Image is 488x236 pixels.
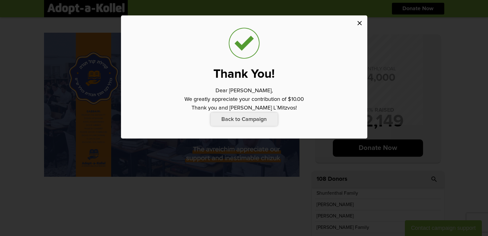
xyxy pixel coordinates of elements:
[192,104,297,112] p: Thank you and [PERSON_NAME] L`Mitzvos!
[210,112,278,126] p: Back to Campaign
[229,28,260,59] img: check_trans_bg.png
[216,86,273,95] p: Dear [PERSON_NAME],
[213,68,275,80] p: Thank You!
[356,19,363,27] i: close
[184,95,304,104] p: We greatly appreciate your contribution of $10.00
